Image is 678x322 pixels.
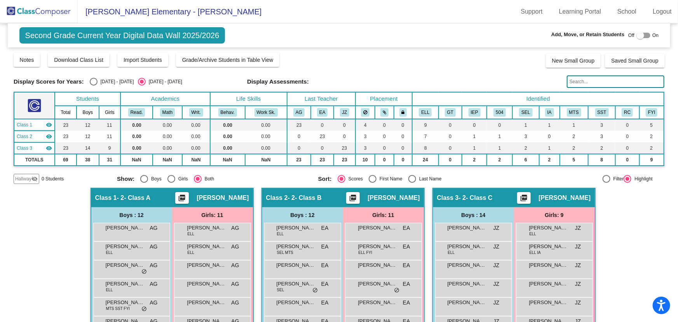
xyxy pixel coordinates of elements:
[512,154,539,166] td: 6
[560,154,588,166] td: 5
[117,175,312,183] mat-radio-group: Select an option
[512,106,539,119] th: Student Needs Social Emotional Support
[615,142,639,154] td: 0
[311,131,334,142] td: 23
[99,119,120,131] td: 11
[231,280,239,288] span: AG
[142,306,147,312] span: do_not_disturb_alt
[175,192,189,204] button: Print Students Details
[416,175,442,182] div: Last Name
[106,306,130,311] span: MTS SST FYI
[188,250,195,255] span: ELL
[277,224,315,232] span: [PERSON_NAME]
[439,142,462,154] td: 0
[247,78,309,85] span: Display Assessments:
[91,207,172,223] div: Boys : 12
[539,106,559,119] th: Irregular Attendance/Frequently Tardy
[356,131,375,142] td: 3
[153,154,182,166] td: NaN
[106,224,145,232] span: [PERSON_NAME]
[575,243,581,251] span: JZ
[150,261,157,269] span: AG
[567,75,664,88] input: Search...
[487,106,512,119] th: 504 Plan
[189,108,203,117] button: Writ.
[640,106,664,119] th: Check Notes
[375,154,394,166] td: 0
[412,131,438,142] td: 7
[318,175,332,182] span: Sort:
[78,5,261,18] span: [PERSON_NAME] Elementary - [PERSON_NAME]
[539,142,559,154] td: 1
[210,131,245,142] td: 0.00
[487,131,512,142] td: 1
[529,224,568,232] span: [PERSON_NAME]
[512,142,539,154] td: 2
[14,119,55,131] td: Analicia Gonzalez - 2- Class A
[277,243,315,250] span: [PERSON_NAME]
[187,280,226,288] span: [PERSON_NAME]
[487,142,512,154] td: 1
[31,176,38,182] mat-icon: visibility_off
[358,224,397,232] span: [PERSON_NAME]
[493,280,500,288] span: JZ
[439,106,462,119] th: Gifted and Talented
[394,119,412,131] td: 0
[311,106,334,119] th: Esther Anguiano Shoemaker
[321,261,329,269] span: EA
[77,119,99,131] td: 12
[254,108,278,117] button: Work Sk.
[469,108,481,117] button: IEP
[394,287,400,294] span: do_not_disturb_alt
[546,54,601,68] button: New Small Group
[462,106,487,119] th: Individualized Education Plan
[182,142,210,154] td: 0.00
[14,142,55,154] td: Janelly Zarco - 2- Class C
[106,299,145,306] span: [PERSON_NAME]
[412,154,438,166] td: 24
[375,106,394,119] th: Keep with students
[245,131,287,142] td: 0.00
[55,154,77,166] td: 69
[368,194,420,202] span: [PERSON_NAME]
[462,119,487,131] td: 0
[77,106,99,119] th: Boys
[462,154,487,166] td: 2
[403,299,410,307] span: EA
[515,5,549,18] a: Support
[615,106,639,119] th: Reclassified
[539,131,559,142] td: 0
[99,142,120,154] td: 9
[321,243,329,251] span: EA
[17,133,32,140] span: Class 2
[77,154,99,166] td: 38
[433,207,514,223] div: Boys : 14
[356,154,375,166] td: 10
[403,224,410,232] span: EA
[459,194,493,202] span: - 2- Class C
[19,27,225,44] span: Second Grade Current Year Digital Data Wall 2025/2026
[287,131,311,142] td: 0
[245,142,287,154] td: 0.00
[615,119,639,131] td: 0
[343,207,424,223] div: Girls: 11
[334,119,355,131] td: 0
[493,299,500,307] span: JZ
[448,224,486,232] span: [PERSON_NAME]
[403,261,410,269] span: EA
[287,119,311,131] td: 23
[98,78,134,85] div: [DATE] - [DATE]
[153,142,182,154] td: 0.00
[287,142,311,154] td: 0
[14,78,84,85] span: Display Scores for Years:
[575,261,581,269] span: JZ
[595,108,609,117] button: SST
[462,131,487,142] td: 1
[150,299,157,307] span: AG
[530,250,541,255] span: ELL IA
[99,154,120,166] td: 31
[287,106,311,119] th: Analicia Gonzalez
[334,106,355,119] th: Janelly Zarco
[20,57,34,63] span: Notes
[46,145,52,151] mat-icon: visibility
